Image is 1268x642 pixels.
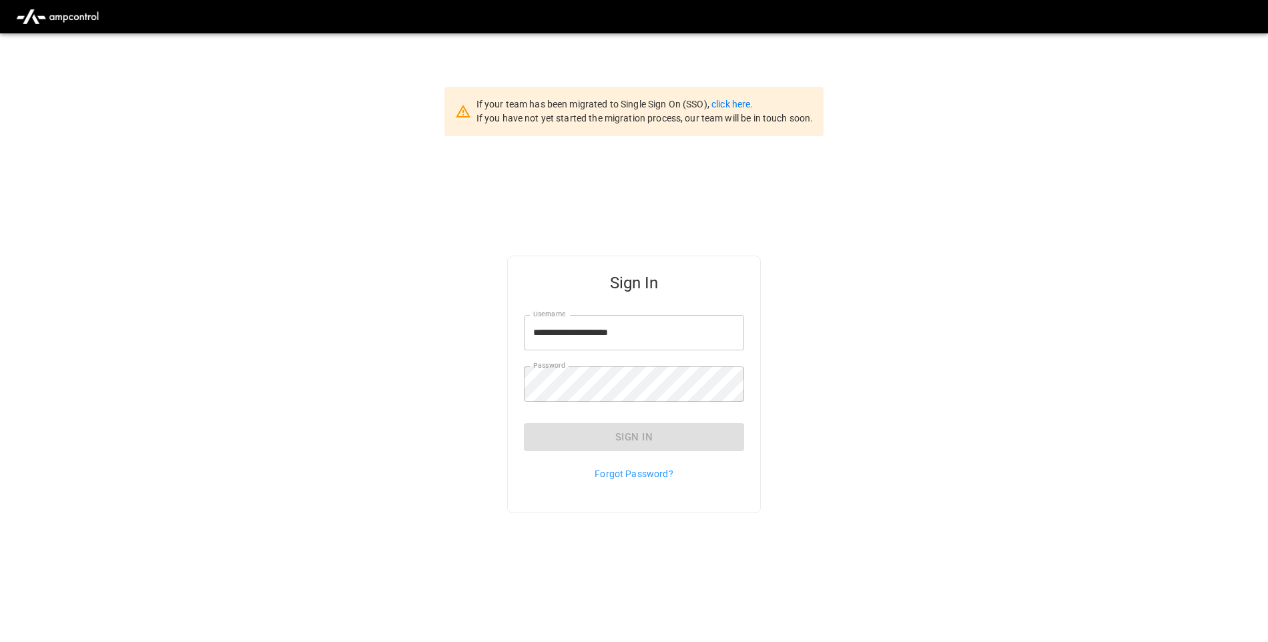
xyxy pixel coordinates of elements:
[711,99,753,109] a: click here.
[11,4,104,29] img: ampcontrol.io logo
[533,309,565,320] label: Username
[533,360,565,371] label: Password
[477,113,814,123] span: If you have not yet started the migration process, our team will be in touch soon.
[524,467,744,480] p: Forgot Password?
[524,272,744,294] h5: Sign In
[477,99,711,109] span: If your team has been migrated to Single Sign On (SSO),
